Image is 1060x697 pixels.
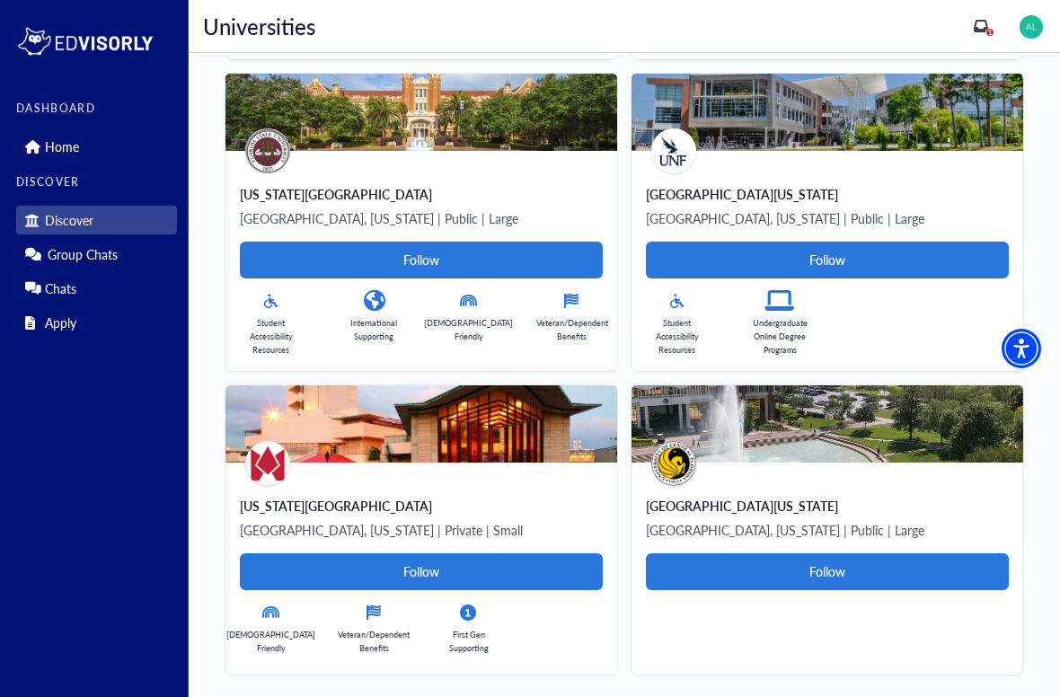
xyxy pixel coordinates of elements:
[338,628,410,655] p: Veteran/Dependent Benefits
[632,385,1023,463] img: university-of-central-florida-original-background.jpg
[646,316,708,357] p: Student Accessibility Resources
[203,16,315,36] p: Universities
[646,519,1009,541] p: [GEOGRAPHIC_DATA], [US_STATE] | Public | Large
[16,206,177,234] div: Discover
[45,281,76,296] p: Chats
[48,247,118,262] p: Group Chats
[225,74,617,371] a: avatar [US_STATE][GEOGRAPHIC_DATA][GEOGRAPHIC_DATA], [US_STATE] | Public | LargeFollowStudent Acc...
[651,441,696,486] img: avatar
[1002,329,1041,368] div: Accessibility Menu
[646,553,1009,590] button: Follow
[45,315,76,331] p: Apply
[240,316,302,357] p: Student Accessibility Resources
[632,385,1023,675] a: avatar [GEOGRAPHIC_DATA][US_STATE][GEOGRAPHIC_DATA], [US_STATE] | Public | LargeFollow
[424,316,513,343] p: [DEMOGRAPHIC_DATA] Friendly
[646,497,1009,515] div: [GEOGRAPHIC_DATA][US_STATE]
[16,132,177,161] div: Home
[240,497,603,515] div: [US_STATE][GEOGRAPHIC_DATA]
[225,385,617,463] img: Frank_Lloyd_Wright_Visitor_Center_at_Florida_Southern_College_-_Frank_Lloyd_Wright_Foundation.jpg
[536,316,608,343] p: Veteran/Dependent Benefits
[646,242,1009,278] button: Follow
[45,213,93,228] p: Discover
[16,240,177,269] div: Group Chats
[632,74,1023,151] img: University%20of%20North%20Florida%20Campus.jpg
[240,519,603,541] p: [GEOGRAPHIC_DATA], [US_STATE] | Private | Small
[226,628,315,655] p: [DEMOGRAPHIC_DATA] Friendly
[225,385,617,675] a: avatar [US_STATE][GEOGRAPHIC_DATA][GEOGRAPHIC_DATA], [US_STATE] | Private | SmallFollow[DEMOGRAPH...
[437,628,499,655] p: First Gen Supporting
[16,308,177,337] div: Apply
[225,74,617,151] img: Screenshot%202025-08-29%20at%203.21.37%E2%80%AFPM.png
[240,185,603,203] div: [US_STATE][GEOGRAPHIC_DATA]
[240,207,603,229] p: [GEOGRAPHIC_DATA], [US_STATE] | Public | Large
[245,128,290,173] img: avatar
[646,185,1009,203] div: [GEOGRAPHIC_DATA][US_STATE]
[988,28,993,37] span: 1
[343,316,405,343] p: International Supporting
[16,23,155,59] img: logo
[45,139,79,154] p: Home
[632,74,1023,371] a: avatar [GEOGRAPHIC_DATA][US_STATE][GEOGRAPHIC_DATA], [US_STATE] | Public | LargeFollowStudent Acc...
[240,553,603,590] button: Follow
[245,441,290,486] img: avatar
[16,176,177,189] label: DISCOVER
[16,102,177,115] label: DASHBOARD
[16,274,177,303] div: Chats
[651,128,696,173] img: avatar
[974,19,988,33] a: inbox
[240,242,603,278] button: Follow
[646,207,1009,229] p: [GEOGRAPHIC_DATA], [US_STATE] | Public | Large
[749,316,811,357] p: Undergraduate Online Degree Programs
